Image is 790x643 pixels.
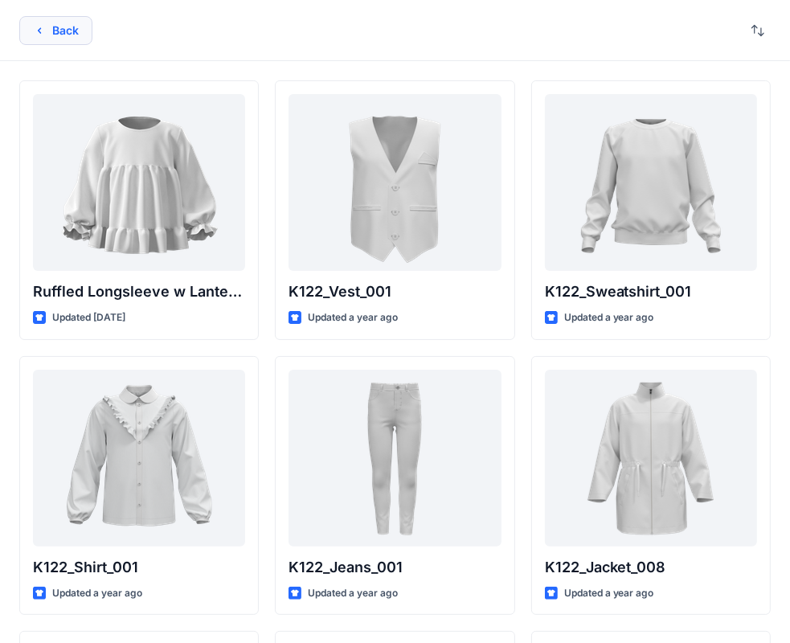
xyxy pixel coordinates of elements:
button: Back [19,16,92,45]
p: K122_Jeans_001 [289,556,501,579]
a: K122_Vest_001 [289,94,501,271]
p: Updated a year ago [308,309,398,326]
a: Ruffled Longsleeve w Lantern Sleeve [33,94,245,271]
p: Updated a year ago [52,585,142,602]
p: Ruffled Longsleeve w Lantern Sleeve [33,281,245,303]
p: K122_Sweatshirt_001 [545,281,757,303]
p: Updated a year ago [308,585,398,602]
a: K122_Jacket_008 [545,370,757,547]
a: K122_Sweatshirt_001 [545,94,757,271]
p: Updated [DATE] [52,309,125,326]
p: Updated a year ago [564,585,654,602]
p: K122_Shirt_001 [33,556,245,579]
p: K122_Jacket_008 [545,556,757,579]
p: K122_Vest_001 [289,281,501,303]
p: Updated a year ago [564,309,654,326]
a: K122_Jeans_001 [289,370,501,547]
a: K122_Shirt_001 [33,370,245,547]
